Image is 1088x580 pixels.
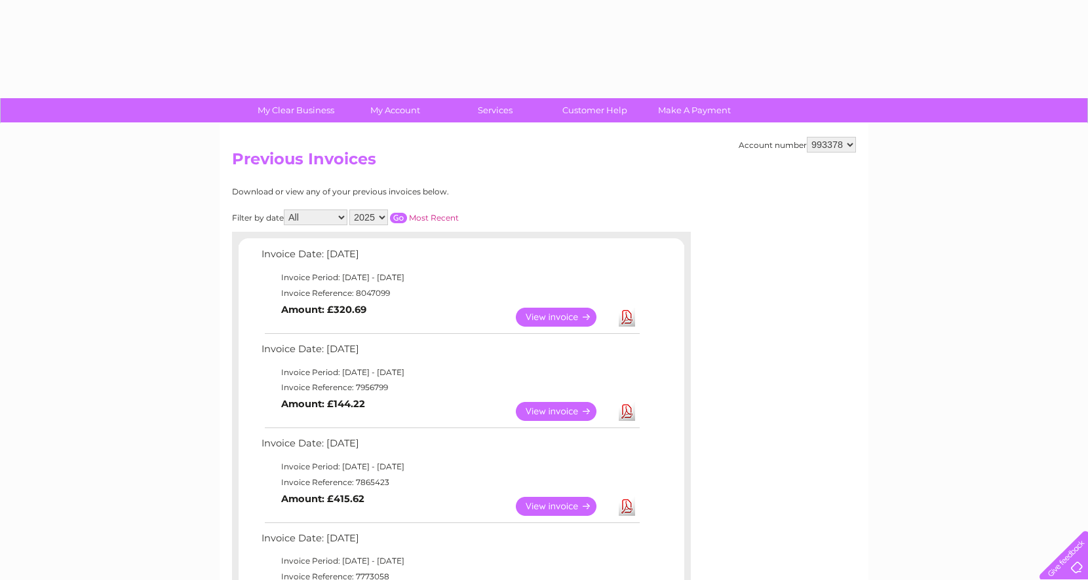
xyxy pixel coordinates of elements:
[258,245,642,270] td: Invoice Date: [DATE]
[232,187,576,196] div: Download or view any of your previous invoices below.
[281,493,364,505] b: Amount: £415.62
[258,435,642,459] td: Invoice Date: [DATE]
[619,308,635,327] a: Download
[258,365,642,380] td: Invoice Period: [DATE] - [DATE]
[619,402,635,421] a: Download
[258,553,642,569] td: Invoice Period: [DATE] - [DATE]
[258,380,642,395] td: Invoice Reference: 7956799
[258,530,642,554] td: Invoice Date: [DATE]
[516,497,612,516] a: View
[541,98,649,122] a: Customer Help
[232,150,856,175] h2: Previous Invoices
[281,304,366,316] b: Amount: £320.69
[640,98,748,122] a: Make A Payment
[281,398,365,410] b: Amount: £144.22
[341,98,450,122] a: My Account
[258,270,642,285] td: Invoice Period: [DATE] - [DATE]
[242,98,350,122] a: My Clear Business
[258,285,642,301] td: Invoice Reference: 8047099
[441,98,549,122] a: Services
[516,402,612,421] a: View
[232,209,576,225] div: Filter by date
[258,340,642,365] td: Invoice Date: [DATE]
[516,308,612,327] a: View
[619,497,635,516] a: Download
[409,213,459,223] a: Most Recent
[258,475,642,490] td: Invoice Reference: 7865423
[258,459,642,475] td: Invoice Period: [DATE] - [DATE]
[739,137,856,153] div: Account number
